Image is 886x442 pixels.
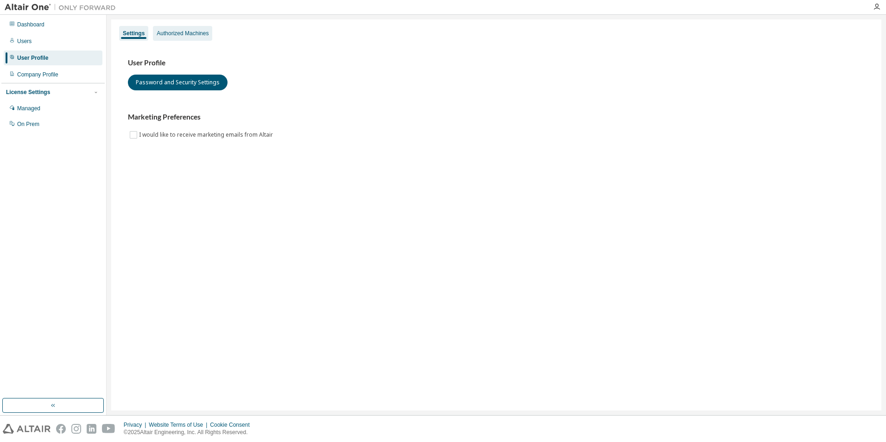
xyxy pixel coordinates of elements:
div: User Profile [17,54,48,62]
img: linkedin.svg [87,424,96,434]
div: Users [17,38,32,45]
h3: Marketing Preferences [128,113,865,122]
div: Cookie Consent [210,421,255,429]
h3: User Profile [128,58,865,68]
div: Company Profile [17,71,58,78]
div: Privacy [124,421,149,429]
button: Password and Security Settings [128,75,228,90]
div: Dashboard [17,21,44,28]
div: License Settings [6,88,50,96]
img: instagram.svg [71,424,81,434]
p: © 2025 Altair Engineering, Inc. All Rights Reserved. [124,429,255,436]
img: altair_logo.svg [3,424,51,434]
img: facebook.svg [56,424,66,434]
div: Website Terms of Use [149,421,210,429]
div: Managed [17,105,40,112]
div: On Prem [17,120,39,128]
img: youtube.svg [102,424,115,434]
label: I would like to receive marketing emails from Altair [139,129,275,140]
img: Altair One [5,3,120,12]
div: Settings [123,30,145,37]
div: Authorized Machines [157,30,209,37]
